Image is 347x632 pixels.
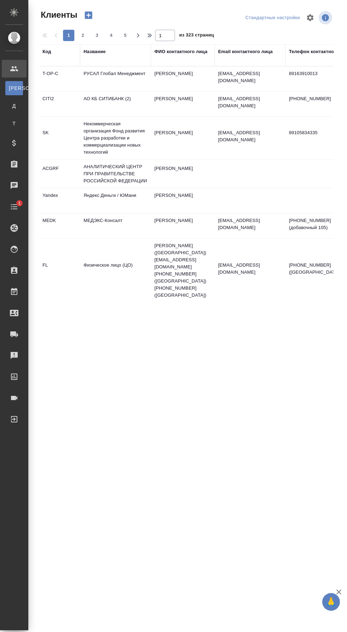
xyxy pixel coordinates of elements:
a: 1 [2,198,27,216]
button: 3 [91,30,103,41]
td: CITI2 [39,92,80,116]
td: MEDK [39,213,80,238]
td: РУСАЛ Глобал Менеджмент [80,67,151,91]
td: T-OP-C [39,67,80,91]
p: [EMAIL_ADDRESS][DOMAIN_NAME] [218,217,282,231]
p: [EMAIL_ADDRESS][DOMAIN_NAME] [218,95,282,109]
span: [PERSON_NAME] [9,85,19,92]
td: [PERSON_NAME] [151,161,215,186]
td: FL [39,258,80,283]
button: 2 [77,30,89,41]
span: Настроить таблицу [302,9,319,26]
span: 🙏 [325,594,337,609]
span: из 323 страниц [179,31,214,41]
td: [PERSON_NAME] [151,67,215,91]
span: Клиенты [39,9,77,21]
td: Яндекс Деньги / ЮМани [80,188,151,213]
span: Т [9,120,19,127]
p: [EMAIL_ADDRESS][DOMAIN_NAME] [218,129,282,143]
td: Некоммерческая организация Фонд развития Центра разработки и коммерциализации новых технологий [80,117,151,159]
td: [PERSON_NAME] [151,126,215,150]
div: Код [42,48,51,55]
p: [EMAIL_ADDRESS][DOMAIN_NAME] [218,70,282,84]
div: split button [244,12,302,23]
span: Д [9,102,19,109]
span: 1 [14,200,25,207]
td: Физическое лицо (ЦО) [80,258,151,283]
td: АНАЛИТИЧЕСКИЙ ЦЕНТР ПРИ ПРАВИТЕЛЬСТВЕ РОССИЙСКОЙ ФЕДЕРАЦИИ [80,160,151,188]
td: АО КБ СИТИБАНК (2) [80,92,151,116]
div: Email контактного лица [218,48,273,55]
td: [PERSON_NAME] [151,188,215,213]
td: ACGRF [39,161,80,186]
td: Yandex [39,188,80,213]
span: 3 [91,32,103,39]
a: Т [5,116,23,131]
div: Название [84,48,106,55]
p: [EMAIL_ADDRESS][DOMAIN_NAME] [218,262,282,276]
td: [PERSON_NAME] [151,92,215,116]
span: 5 [120,32,131,39]
span: 4 [106,32,117,39]
td: МЕДЭКС-Консалт [80,213,151,238]
button: 🙏 [322,593,340,611]
a: Д [5,99,23,113]
span: Посмотреть информацию [319,11,334,24]
td: [PERSON_NAME] [151,213,215,238]
button: 5 [120,30,131,41]
td: [PERSON_NAME] ([GEOGRAPHIC_DATA]) [EMAIL_ADDRESS][DOMAIN_NAME] [PHONE_NUMBER] ([GEOGRAPHIC_DATA])... [151,239,215,302]
button: 4 [106,30,117,41]
a: [PERSON_NAME] [5,81,23,95]
button: Создать [80,9,97,21]
div: ФИО контактного лица [154,48,207,55]
td: SK [39,126,80,150]
span: 2 [77,32,89,39]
